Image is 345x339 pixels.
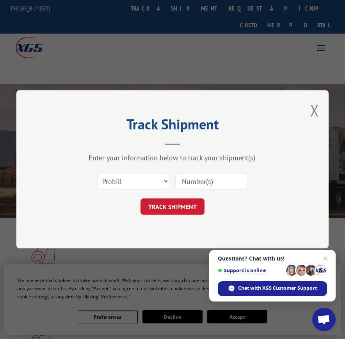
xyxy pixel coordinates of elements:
[140,199,205,215] button: TRACK SHIPMENT
[312,308,336,331] div: Open chat
[175,173,247,190] input: Number(s)
[218,281,327,296] div: Chat with XGS Customer Support
[55,119,290,134] h2: Track Shipment
[238,285,317,292] span: Chat with XGS Customer Support
[218,255,327,262] span: Questions? Chat with us!
[55,153,290,162] div: Enter your information below to track your shipment(s).
[218,268,283,273] span: Support is online
[310,100,319,121] button: Close modal
[320,254,330,263] span: Close chat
